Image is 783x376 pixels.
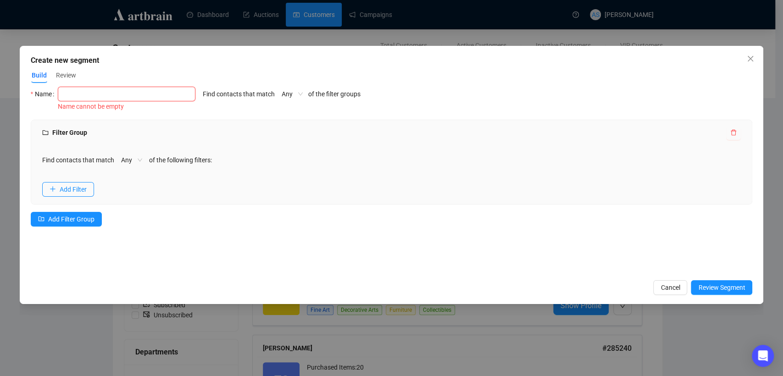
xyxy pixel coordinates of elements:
button: Add Filter [42,182,94,197]
span: Review Segment [698,282,745,293]
button: Build [31,68,48,83]
span: Any [121,153,142,167]
span: plus [50,186,56,192]
span: folder [42,129,49,136]
button: Review [55,68,77,83]
label: Name [31,87,58,101]
span: Add Filter Group [48,214,94,224]
span: Cancel [661,282,680,293]
span: Add Filter [60,184,87,194]
div: Create new segment [31,55,753,66]
span: delete [730,129,737,136]
span: Filter Group [42,129,87,136]
button: Close [743,51,758,66]
span: Build [32,71,47,80]
span: close [747,55,754,62]
span: folder-add [38,216,44,222]
button: Cancel [653,280,687,295]
div: Find contacts that match of the filter groups [203,87,361,112]
div: Name cannot be empty [58,101,195,111]
span: Review [56,71,76,80]
div: Find contacts that match of the following filters: [42,153,741,167]
button: Review Segment [691,280,752,295]
div: Open Intercom Messenger [752,345,774,367]
span: Any [282,87,303,101]
button: Add Filter Group [31,212,102,227]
